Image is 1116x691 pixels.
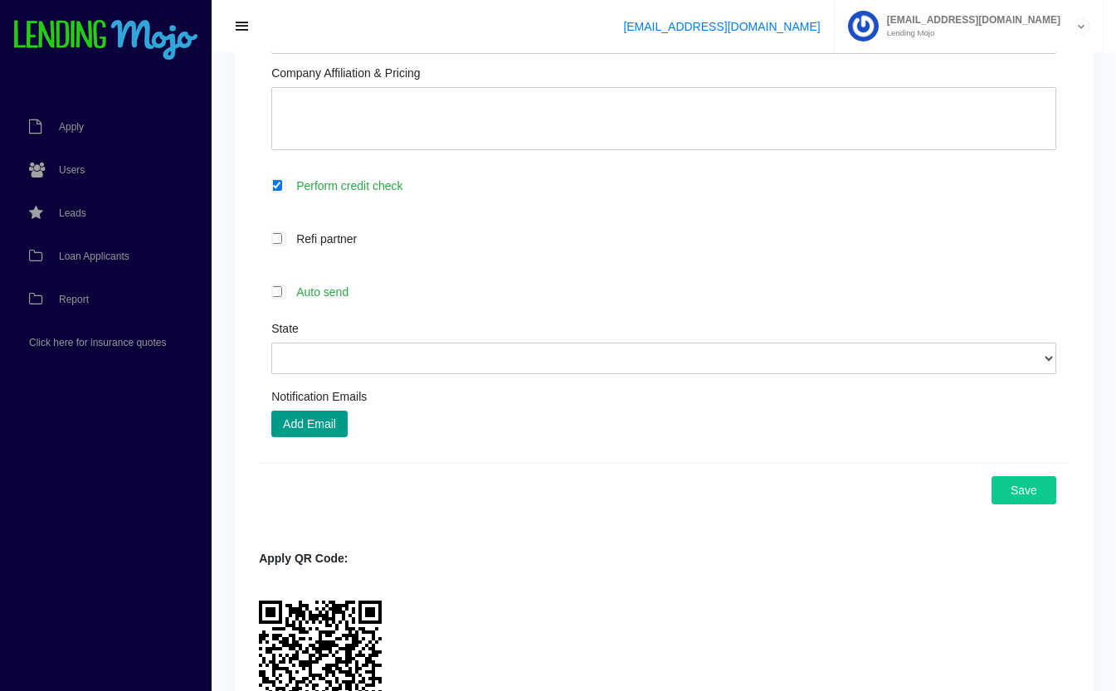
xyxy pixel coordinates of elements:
[271,67,421,79] label: Company Affiliation & Pricing
[59,122,84,132] span: Apply
[271,391,367,402] label: Notification Emails
[288,176,1056,195] label: Perform credit check
[288,282,1056,301] label: Auto send
[848,11,879,41] img: Profile image
[29,338,166,348] span: Click here for insurance quotes
[879,15,1060,25] span: [EMAIL_ADDRESS][DOMAIN_NAME]
[12,20,199,61] img: logo-small.png
[271,411,348,437] button: Add Email
[59,251,129,261] span: Loan Applicants
[879,29,1060,37] small: Lending Mojo
[992,476,1056,504] button: Save
[623,20,820,33] a: [EMAIL_ADDRESS][DOMAIN_NAME]
[59,165,85,175] span: Users
[59,294,89,304] span: Report
[59,208,86,218] span: Leads
[288,229,1056,248] label: Refi partner
[271,323,299,334] label: State
[259,550,1069,567] div: Apply QR Code:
